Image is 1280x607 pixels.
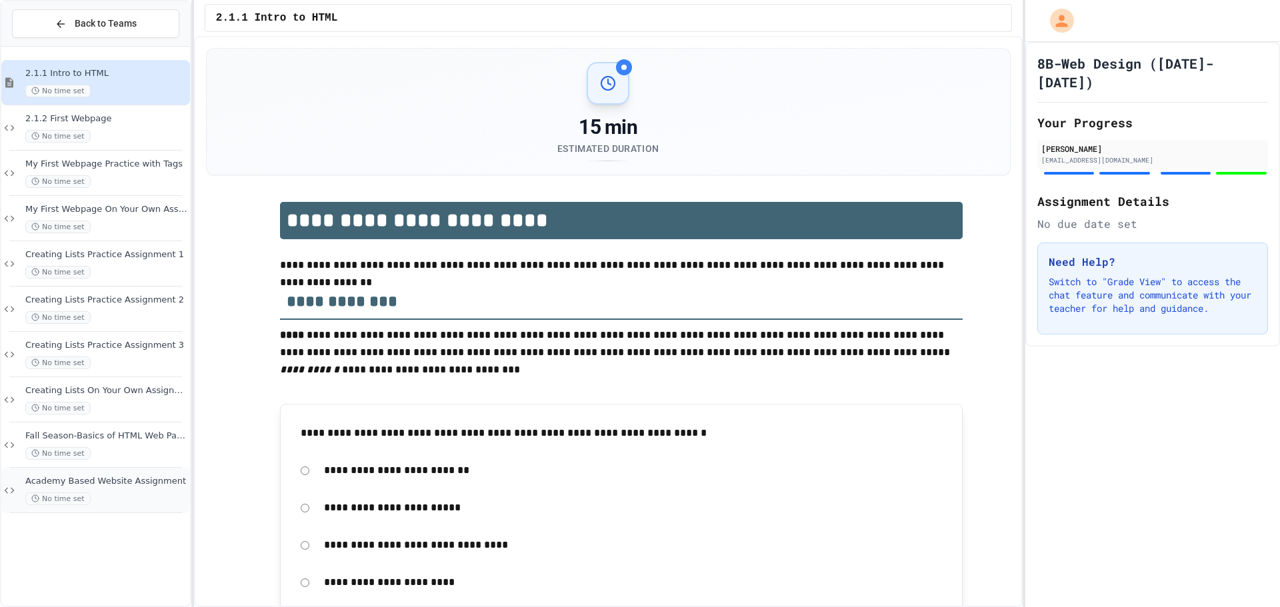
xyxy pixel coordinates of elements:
[1049,275,1257,315] p: Switch to "Grade View" to access the chat feature and communicate with your teacher for help and ...
[557,142,659,155] div: Estimated Duration
[25,430,187,442] span: Fall Season-Basics of HTML Web Page Assignment
[75,17,137,31] span: Back to Teams
[1041,155,1264,165] div: [EMAIL_ADDRESS][DOMAIN_NAME]
[216,10,337,26] span: 2.1.1 Intro to HTML
[25,221,91,233] span: No time set
[1037,113,1268,132] h2: Your Progress
[1037,216,1268,232] div: No due date set
[12,9,179,38] button: Back to Teams
[25,175,91,188] span: No time set
[1036,5,1077,36] div: My Account
[25,113,187,125] span: 2.1.2 First Webpage
[25,340,187,351] span: Creating Lists Practice Assignment 3
[1037,54,1268,91] h1: 8B-Web Design ([DATE]-[DATE])
[25,130,91,143] span: No time set
[1037,192,1268,211] h2: Assignment Details
[25,249,187,261] span: Creating Lists Practice Assignment 1
[25,159,187,170] span: My First Webpage Practice with Tags
[1049,254,1257,270] h3: Need Help?
[25,85,91,97] span: No time set
[25,356,91,369] span: No time set
[25,402,91,414] span: No time set
[25,476,187,487] span: Academy Based Website Assignment
[25,266,91,279] span: No time set
[25,311,91,324] span: No time set
[557,115,659,139] div: 15 min
[25,68,187,79] span: 2.1.1 Intro to HTML
[25,385,187,396] span: Creating Lists On Your Own Assignment
[25,204,187,215] span: My First Webpage On Your Own Asssignment
[1041,143,1264,155] div: [PERSON_NAME]
[25,295,187,306] span: Creating Lists Practice Assignment 2
[25,447,91,460] span: No time set
[25,492,91,505] span: No time set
